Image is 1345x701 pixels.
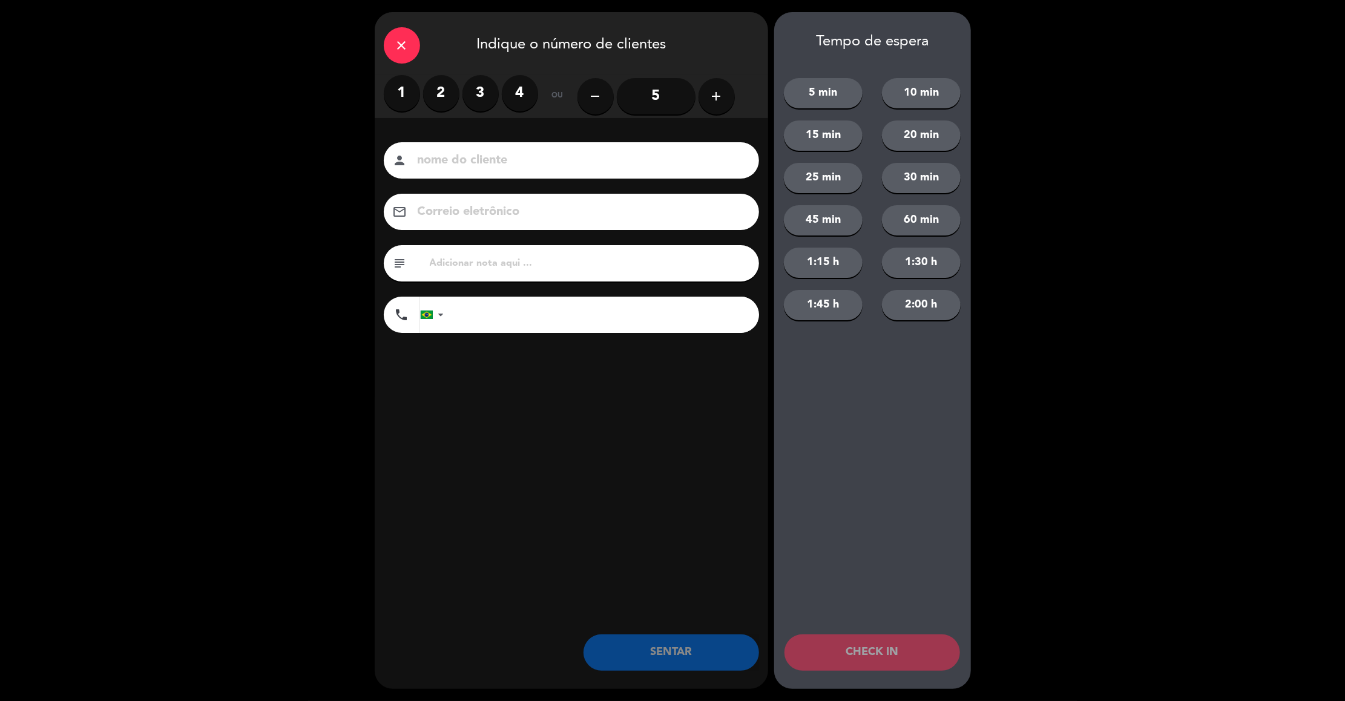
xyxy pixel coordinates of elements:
[393,153,407,168] i: person
[784,205,863,235] button: 45 min
[375,12,768,75] div: Indique o número de clientes
[588,89,603,104] i: remove
[462,75,499,111] label: 3
[784,290,863,320] button: 1:45 h
[709,89,724,104] i: add
[416,202,743,223] input: Correio eletrônico
[584,634,759,671] button: SENTAR
[577,78,614,114] button: remove
[784,120,863,151] button: 15 min
[393,256,407,271] i: subject
[882,120,961,151] button: 20 min
[882,248,961,278] button: 1:30 h
[882,163,961,193] button: 30 min
[774,33,971,51] div: Tempo de espera
[784,634,960,671] button: CHECK IN
[538,75,577,117] div: ou
[421,297,449,332] div: Brazil (Brasil): +55
[395,38,409,53] i: close
[502,75,538,111] label: 4
[784,163,863,193] button: 25 min
[699,78,735,114] button: add
[784,78,863,108] button: 5 min
[416,150,743,171] input: nome do cliente
[882,205,961,235] button: 60 min
[423,75,459,111] label: 2
[429,255,750,272] input: Adicionar nota aqui ...
[395,308,409,322] i: phone
[393,205,407,219] i: email
[882,290,961,320] button: 2:00 h
[882,78,961,108] button: 10 min
[784,248,863,278] button: 1:15 h
[384,75,420,111] label: 1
